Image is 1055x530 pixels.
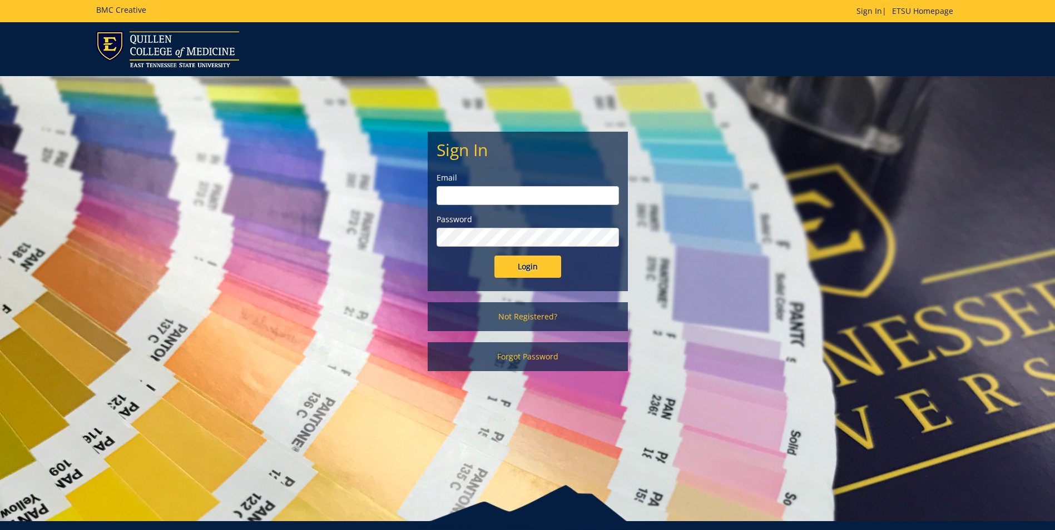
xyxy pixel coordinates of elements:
[428,342,628,371] a: Forgot Password
[96,6,146,14] h5: BMC Creative
[96,31,239,67] img: ETSU logo
[437,172,619,183] label: Email
[437,141,619,159] h2: Sign In
[886,6,959,16] a: ETSU Homepage
[856,6,882,16] a: Sign In
[856,6,959,17] p: |
[494,256,561,278] input: Login
[428,302,628,331] a: Not Registered?
[437,214,619,225] label: Password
